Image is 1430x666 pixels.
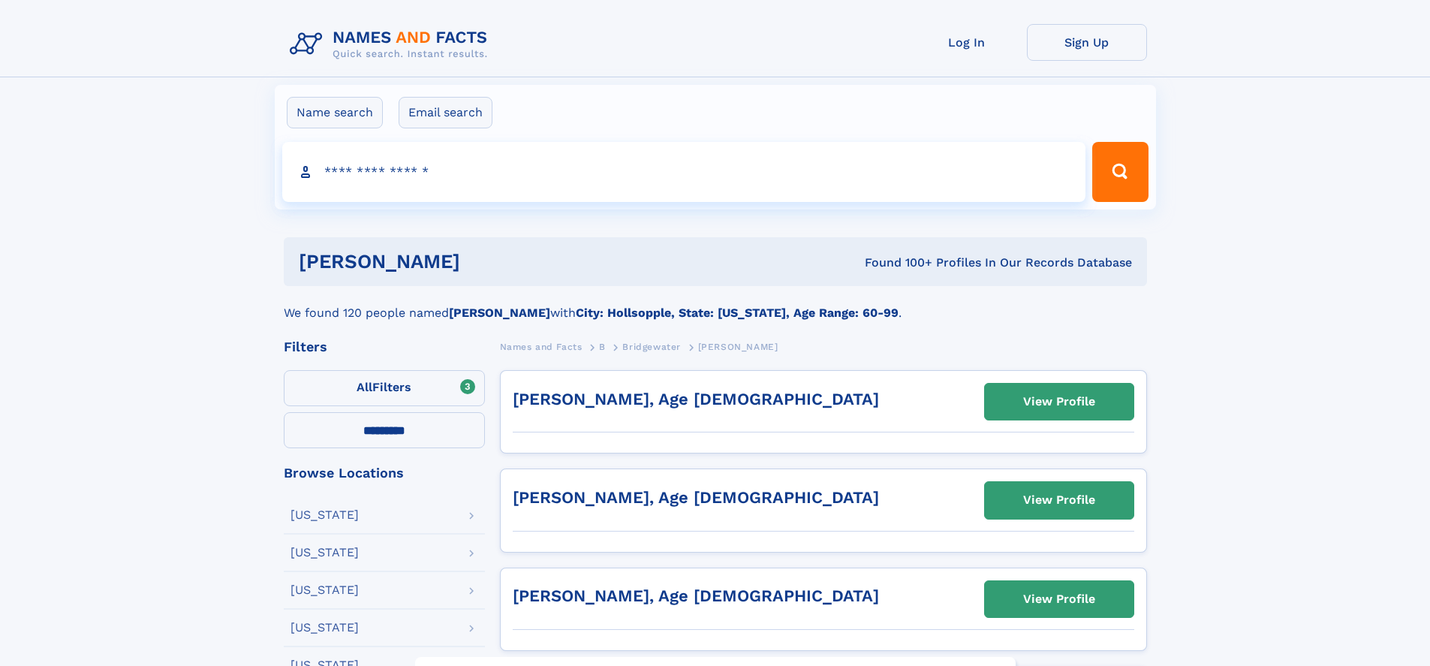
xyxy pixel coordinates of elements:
div: View Profile [1023,483,1095,517]
a: Sign Up [1027,24,1147,61]
a: [PERSON_NAME], Age [DEMOGRAPHIC_DATA] [513,586,879,605]
h1: [PERSON_NAME] [299,252,663,271]
div: Browse Locations [284,466,485,480]
span: B [599,342,606,352]
button: Search Button [1092,142,1148,202]
div: [US_STATE] [291,584,359,596]
div: [US_STATE] [291,509,359,521]
a: Log In [907,24,1027,61]
b: [PERSON_NAME] [449,306,550,320]
span: Bridgewater [622,342,681,352]
a: View Profile [985,384,1133,420]
a: View Profile [985,482,1133,518]
label: Email search [399,97,492,128]
a: Bridgewater [622,337,681,356]
label: Name search [287,97,383,128]
a: [PERSON_NAME], Age [DEMOGRAPHIC_DATA] [513,390,879,408]
b: City: Hollsopple, State: [US_STATE], Age Range: 60-99 [576,306,899,320]
label: Filters [284,370,485,406]
a: View Profile [985,581,1133,617]
div: [US_STATE] [291,547,359,559]
div: Found 100+ Profiles In Our Records Database [662,255,1132,271]
div: Filters [284,340,485,354]
a: [PERSON_NAME], Age [DEMOGRAPHIC_DATA] [513,488,879,507]
a: Names and Facts [500,337,583,356]
div: [US_STATE] [291,622,359,634]
div: View Profile [1023,582,1095,616]
input: search input [282,142,1086,202]
div: We found 120 people named with . [284,286,1147,322]
img: Logo Names and Facts [284,24,500,65]
a: B [599,337,606,356]
span: [PERSON_NAME] [698,342,778,352]
span: All [357,380,372,394]
div: View Profile [1023,384,1095,419]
